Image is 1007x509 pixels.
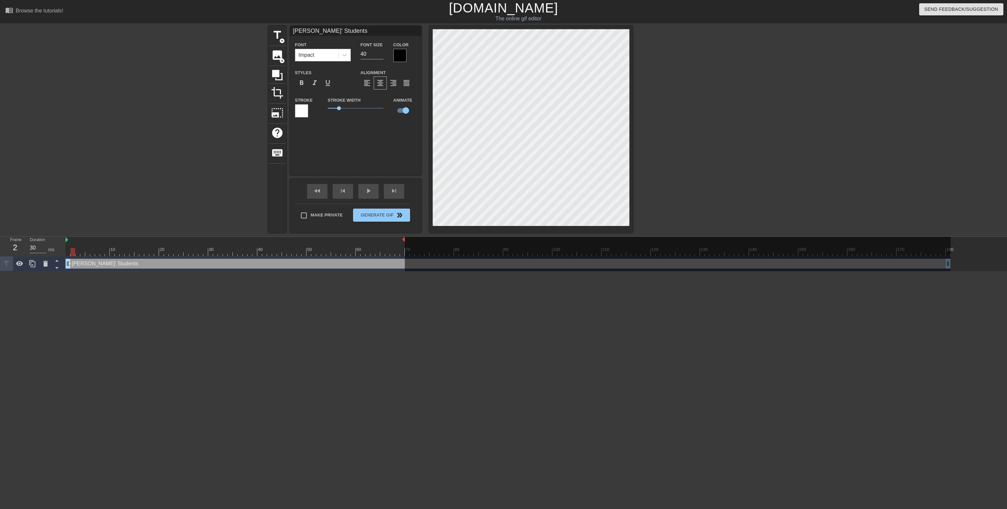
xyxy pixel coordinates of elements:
[209,246,215,253] div: 30
[361,70,386,76] label: Alignment
[919,3,1003,15] button: Send Feedback/Suggestion
[393,42,409,48] label: Color
[271,147,284,159] span: keyboard
[65,260,71,267] span: drag_handle
[5,6,63,16] a: Browse the tutorials!
[299,51,314,59] div: Impact
[110,246,116,253] div: 10
[328,97,361,104] label: Stroke Width
[298,79,306,87] span: format_bold
[295,97,313,104] label: Stroke
[356,211,407,219] span: Generate Gif
[353,209,410,222] button: Generate Gif
[271,127,284,139] span: help
[924,5,998,13] span: Send Feedback/Suggestion
[307,246,313,253] div: 50
[258,246,264,253] div: 40
[5,6,13,14] span: menu_book
[10,242,20,254] div: 2
[356,246,362,253] div: 60
[389,79,397,87] span: format_align_right
[48,246,54,253] div: ms
[279,38,285,44] span: add_circle
[403,79,410,87] span: format_align_justify
[271,87,284,99] span: crop
[311,212,343,218] span: Make Private
[339,15,698,23] div: The online gif editor
[376,79,384,87] span: format_align_center
[16,8,63,13] div: Browse the tutorials!
[365,187,372,195] span: play_arrow
[68,262,71,265] span: lens
[402,237,405,242] img: bound-end.png
[5,237,25,256] div: Frame
[30,238,45,242] label: Duration
[339,187,347,195] span: skip_previous
[313,187,321,195] span: fast_rewind
[279,58,285,64] span: add_circle
[271,29,284,41] span: title
[160,246,166,253] div: 20
[390,187,398,195] span: skip_next
[311,79,319,87] span: format_italic
[449,1,558,15] a: [DOMAIN_NAME]
[393,97,412,104] label: Animate
[271,107,284,119] span: photo_size_select_large
[396,211,404,219] span: double_arrow
[363,79,371,87] span: format_align_left
[295,42,306,48] label: Font
[324,79,332,87] span: format_underline
[271,49,284,61] span: image
[295,70,312,76] label: Styles
[361,42,383,48] label: Font Size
